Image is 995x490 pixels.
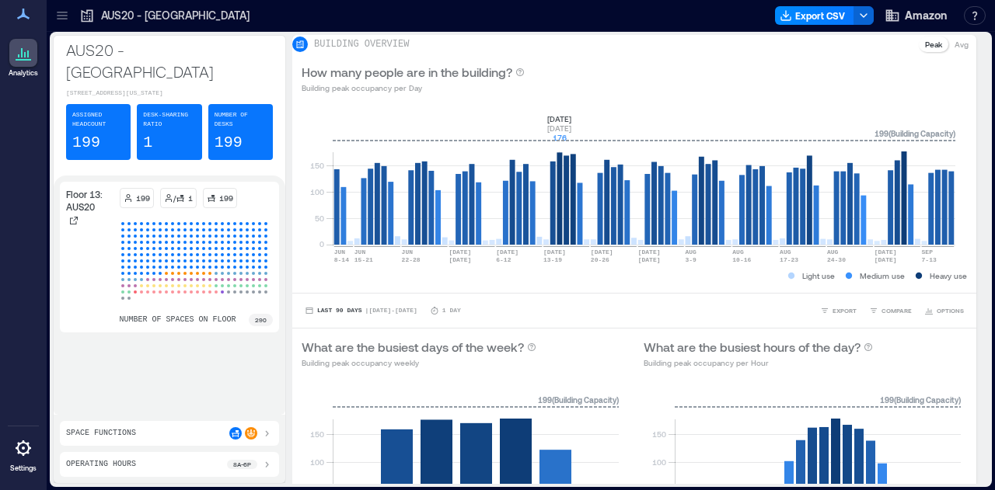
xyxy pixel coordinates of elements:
[66,89,273,98] p: [STREET_ADDRESS][US_STATE]
[4,34,43,82] a: Analytics
[827,256,846,263] text: 24-30
[143,110,195,129] p: Desk-sharing ratio
[922,256,937,263] text: 7-13
[5,429,42,478] a: Settings
[652,429,666,439] tspan: 150
[66,188,113,213] p: Floor 13: AUS20
[930,269,967,282] p: Heavy use
[188,192,193,204] p: 1
[402,256,421,263] text: 22-28
[543,248,566,255] text: [DATE]
[591,256,609,263] text: 20-26
[66,39,273,82] p: AUS20 - [GEOGRAPHIC_DATA]
[866,303,915,318] button: COMPARE
[449,248,471,255] text: [DATE]
[882,306,912,315] span: COMPARE
[685,256,696,263] text: 3-9
[775,6,854,25] button: Export CSV
[496,256,511,263] text: 6-12
[925,38,942,50] p: Peak
[875,248,897,255] text: [DATE]
[310,429,324,439] tspan: 150
[334,256,349,263] text: 8-14
[233,460,251,469] p: 8a - 6p
[921,303,967,318] button: OPTIONS
[685,248,696,255] text: AUG
[310,187,324,196] tspan: 100
[644,338,861,356] p: What are the busiest hours of the day?
[120,314,236,326] p: number of spaces on floor
[827,248,839,255] text: AUG
[880,3,951,28] button: Amazon
[66,427,136,440] p: Space Functions
[905,8,947,23] span: Amazon
[638,248,661,255] text: [DATE]
[860,269,905,282] p: Medium use
[334,248,346,255] text: JUN
[173,192,176,204] p: /
[802,269,835,282] p: Light use
[354,248,366,255] text: JUN
[136,192,150,204] p: 199
[143,132,152,154] p: 1
[652,457,666,467] tspan: 100
[302,63,512,82] p: How many people are in the building?
[101,8,250,23] p: AUS20 - [GEOGRAPHIC_DATA]
[310,457,324,467] tspan: 100
[9,68,38,78] p: Analytics
[644,356,873,369] p: Building peak occupancy per Hour
[922,248,934,255] text: SEP
[780,248,791,255] text: AUG
[314,38,409,50] p: BUILDING OVERVIEW
[442,306,461,315] p: 1 Day
[72,132,100,154] p: 199
[219,192,233,204] p: 199
[255,315,267,325] p: 290
[875,256,897,263] text: [DATE]
[302,356,536,369] p: Building peak occupancy weekly
[302,338,524,356] p: What are the busiest days of the week?
[302,303,421,318] button: Last 90 Days |[DATE]-[DATE]
[449,256,471,263] text: [DATE]
[66,458,136,471] p: Operating Hours
[833,306,857,315] span: EXPORT
[732,256,751,263] text: 10-16
[310,161,324,170] tspan: 150
[319,239,324,248] tspan: 0
[817,303,860,318] button: EXPORT
[72,110,124,129] p: Assigned Headcount
[638,256,661,263] text: [DATE]
[955,38,969,50] p: Avg
[315,214,324,223] tspan: 50
[780,256,798,263] text: 17-23
[496,248,518,255] text: [DATE]
[543,256,562,263] text: 13-19
[215,132,243,154] p: 199
[302,82,525,94] p: Building peak occupancy per Day
[591,248,613,255] text: [DATE]
[937,306,964,315] span: OPTIONS
[354,256,373,263] text: 15-21
[732,248,744,255] text: AUG
[402,248,414,255] text: JUN
[10,464,37,473] p: Settings
[215,110,267,129] p: Number of Desks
